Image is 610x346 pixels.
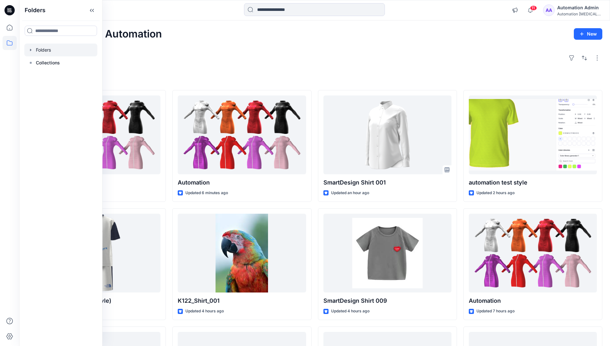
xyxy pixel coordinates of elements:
[331,190,369,196] p: Updated an hour ago
[323,95,451,175] a: SmartDesign Shirt 001
[469,178,597,187] p: automation test style
[469,95,597,175] a: automation test style
[323,178,451,187] p: SmartDesign Shirt 001
[178,95,306,175] a: Automation
[469,296,597,305] p: Automation
[323,214,451,293] a: SmartDesign Shirt 009
[530,5,537,11] span: 11
[178,214,306,293] a: K122_Shirt_001
[476,308,515,315] p: Updated 7 hours ago
[178,296,306,305] p: K122_Shirt_001
[574,28,602,40] button: New
[178,178,306,187] p: Automation
[543,4,555,16] div: AA
[476,190,515,196] p: Updated 2 hours ago
[469,214,597,293] a: Automation
[185,308,224,315] p: Updated 4 hours ago
[185,190,228,196] p: Updated 6 minutes ago
[557,12,602,16] div: Automation [MEDICAL_DATA]...
[36,59,60,67] p: Collections
[323,296,451,305] p: SmartDesign Shirt 009
[557,4,602,12] div: Automation Admin
[27,76,602,84] h4: Styles
[331,308,370,315] p: Updated 4 hours ago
